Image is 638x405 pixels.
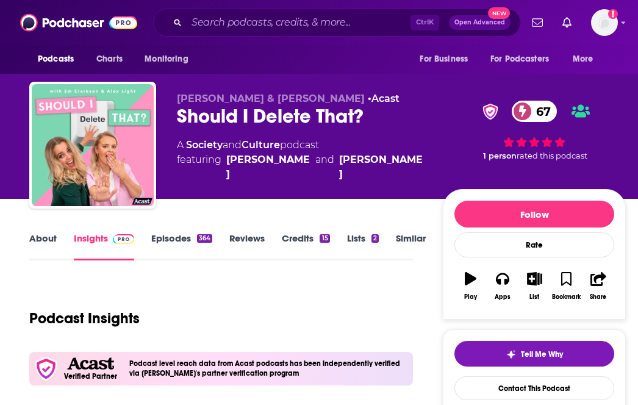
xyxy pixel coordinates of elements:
div: Play [464,293,477,301]
button: open menu [136,48,204,71]
span: Logged in as Naomiumusic [591,9,618,36]
span: featuring [177,152,423,182]
a: Charts [88,48,130,71]
span: Ctrl K [410,15,439,30]
span: 1 person [483,151,517,160]
img: Should I Delete That? [32,84,154,206]
svg: Add a profile image [608,9,618,19]
button: open menu [564,48,609,71]
span: More [573,51,593,68]
button: Play [454,264,486,308]
img: Podchaser Pro [113,234,134,244]
button: open menu [29,48,90,71]
button: Apps [487,264,518,308]
a: Contact This Podcast [454,376,614,400]
span: and [223,139,242,151]
a: Reviews [229,232,265,260]
h1: Podcast Insights [29,309,140,328]
a: 67 [512,101,557,122]
input: Search podcasts, credits, & more... [187,13,410,32]
a: Society [186,139,223,151]
div: Apps [495,293,511,301]
button: Bookmark [550,264,582,308]
a: Alex Light [226,152,310,182]
div: 2 [371,234,379,243]
span: 67 [524,101,557,122]
div: 364 [197,234,212,243]
div: 15 [320,234,329,243]
div: Rate [454,232,614,257]
span: rated this podcast [517,151,587,160]
a: Show notifications dropdown [527,12,548,33]
button: Show profile menu [591,9,618,36]
div: verified Badge67 1 personrated this podcast [443,93,626,168]
button: Share [582,264,614,308]
img: verified Badge [479,104,502,120]
span: Open Advanced [454,20,505,26]
h4: Podcast level reach data from Acast podcasts has been independently verified via [PERSON_NAME]'s ... [129,359,408,378]
div: A podcast [177,138,423,182]
img: Acast [67,357,113,370]
a: Episodes364 [151,232,212,260]
span: Charts [96,51,123,68]
img: tell me why sparkle [506,349,516,359]
div: List [529,293,539,301]
button: Follow [454,201,614,228]
span: Podcasts [38,51,74,68]
div: Bookmark [552,293,581,301]
a: Show notifications dropdown [557,12,576,33]
img: Podchaser - Follow, Share and Rate Podcasts [20,11,137,34]
a: Acast [371,93,400,104]
div: Share [590,293,606,301]
a: Lists2 [347,232,379,260]
a: Culture [242,139,280,151]
button: open menu [411,48,483,71]
a: InsightsPodchaser Pro [74,232,134,260]
span: New [488,7,510,19]
span: For Podcasters [490,51,549,68]
button: open menu [482,48,567,71]
a: Similar [396,232,426,260]
a: Credits15 [282,232,329,260]
a: [PERSON_NAME] [339,152,423,182]
span: Tell Me Why [521,349,563,359]
div: Search podcasts, credits, & more... [153,9,521,37]
button: tell me why sparkleTell Me Why [454,341,614,367]
span: For Business [420,51,468,68]
a: About [29,232,57,260]
button: List [518,264,550,308]
span: • [368,93,400,104]
img: verfied icon [34,357,58,381]
span: [PERSON_NAME] & [PERSON_NAME] [177,93,365,104]
span: and [315,152,334,182]
button: Open AdvancedNew [449,15,511,30]
h5: Verified Partner [64,373,117,380]
span: Monitoring [145,51,188,68]
img: User Profile [591,9,618,36]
